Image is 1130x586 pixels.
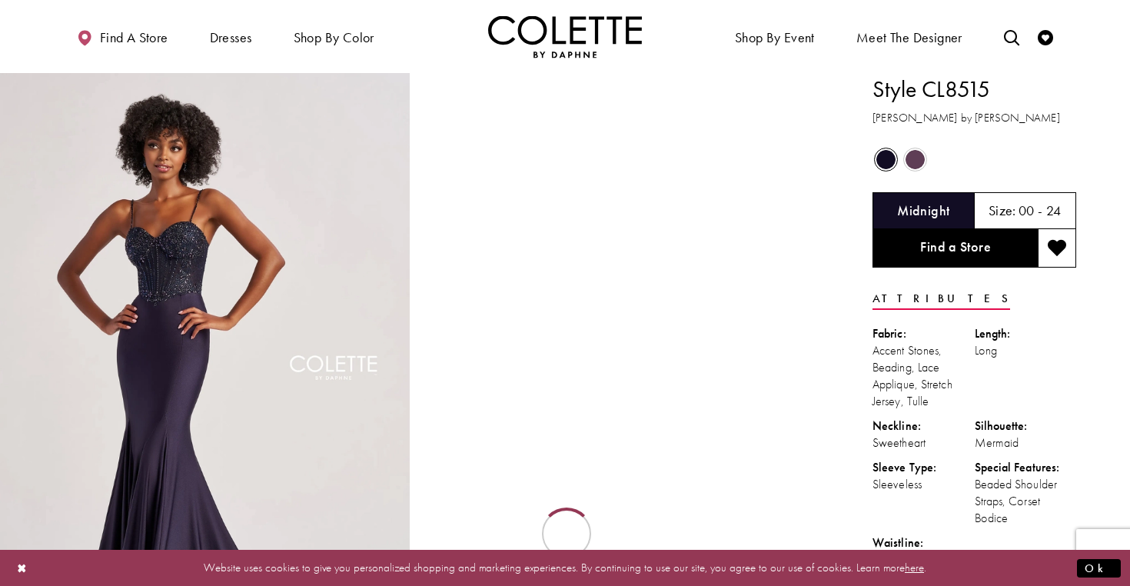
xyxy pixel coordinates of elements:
[210,30,252,45] span: Dresses
[872,534,975,551] div: Waistline:
[872,342,975,410] div: Accent Stones, Beading, Lace Applique, Stretch Jersey, Tulle
[872,325,975,342] div: Fabric:
[975,418,1077,435] div: Silhouette:
[852,15,966,58] a: Meet the designer
[905,560,924,575] a: here
[1000,15,1023,58] a: Toggle search
[1077,558,1121,578] button: Submit Dialog
[872,435,975,451] div: Sweetheart
[989,201,1016,219] span: Size:
[975,459,1077,476] div: Special Features:
[731,15,819,58] span: Shop By Event
[872,73,1076,105] h1: Style CL8515
[488,15,642,58] a: Visit Home Page
[975,476,1077,527] div: Beaded Shoulder Straps, Corset Bodice
[872,146,899,173] div: Midnight
[975,325,1077,342] div: Length:
[290,15,378,58] span: Shop by color
[872,229,1038,268] a: Find a Store
[294,30,374,45] span: Shop by color
[1038,229,1076,268] button: Add to wishlist
[872,145,1076,175] div: Product color controls state depends on size chosen
[872,459,975,476] div: Sleeve Type:
[872,288,1010,310] a: Attributes
[902,146,929,173] div: Plum
[100,30,168,45] span: Find a store
[488,15,642,58] img: Colette by Daphne
[111,558,1019,578] p: Website uses cookies to give you personalized shopping and marketing experiences. By continuing t...
[975,342,1077,359] div: Long
[1034,15,1057,58] a: Check Wishlist
[872,109,1076,127] h3: [PERSON_NAME] by [PERSON_NAME]
[735,30,815,45] span: Shop By Event
[897,203,949,218] h5: Chosen color
[206,15,256,58] span: Dresses
[856,30,962,45] span: Meet the designer
[1019,203,1062,218] h5: 00 - 24
[975,435,1077,451] div: Mermaid
[417,73,827,278] video: Style CL8515 Colette by Daphne #1 autoplay loop mute video
[872,418,975,435] div: Neckline:
[872,476,975,493] div: Sleeveless
[73,15,171,58] a: Find a store
[9,554,35,581] button: Close Dialog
